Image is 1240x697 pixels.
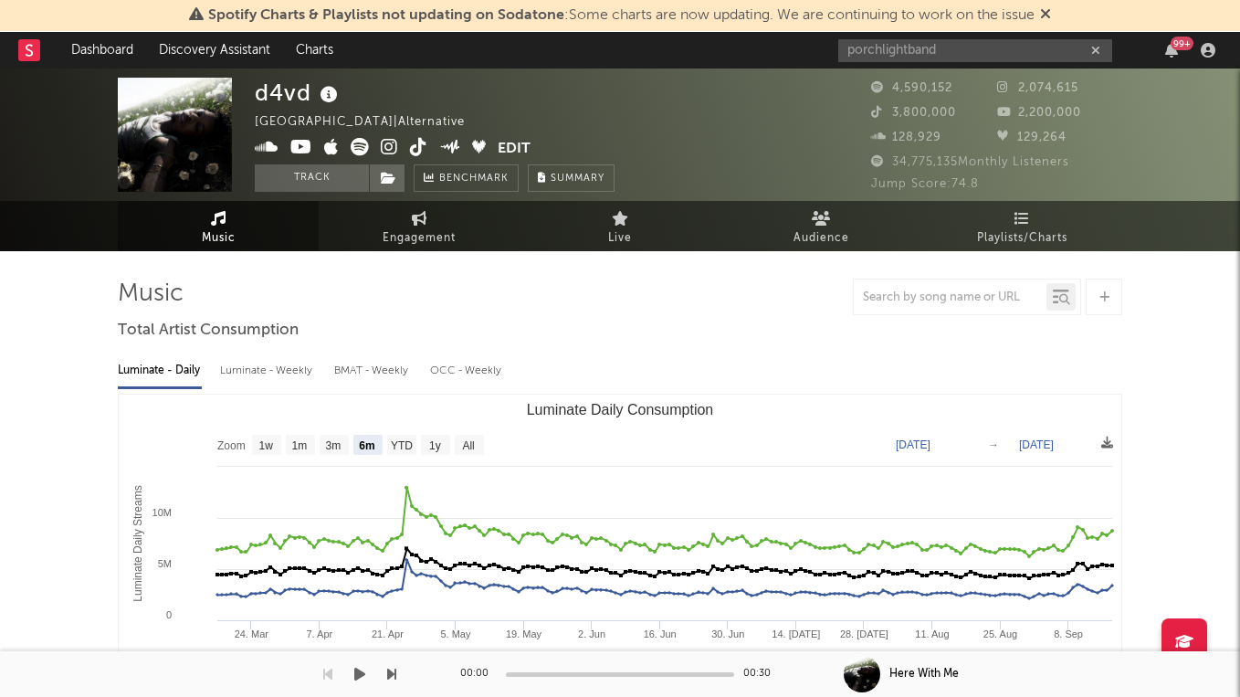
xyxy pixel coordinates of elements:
text: 7. Apr [306,628,332,639]
span: Music [202,227,236,249]
text: 25. Aug [983,628,1017,639]
text: → [988,438,999,451]
text: [DATE] [896,438,930,451]
text: Zoom [217,439,246,452]
a: Music [118,201,319,251]
text: All [462,439,474,452]
text: 5. May [440,628,471,639]
span: Engagement [383,227,456,249]
text: 19. May [506,628,542,639]
text: 5M [158,558,172,569]
a: Charts [283,32,346,69]
div: Luminate - Weekly [220,355,316,386]
input: Search for artists [838,39,1112,62]
text: 10M [152,507,172,518]
div: 99 + [1171,37,1193,50]
button: 99+ [1165,43,1178,58]
span: 2,074,615 [997,82,1078,94]
div: 00:00 [460,663,497,685]
div: OCC - Weekly [430,355,503,386]
text: 24. Mar [235,628,269,639]
button: Summary [528,164,615,192]
span: Dismiss [1040,8,1051,23]
div: d4vd [255,78,342,108]
text: 11. Aug [915,628,949,639]
span: 2,200,000 [997,107,1081,119]
span: Summary [551,174,604,184]
text: 0 [166,609,172,620]
span: 4,590,152 [871,82,952,94]
button: Track [255,164,369,192]
text: 21. Apr [372,628,404,639]
text: 8. Sep [1054,628,1083,639]
div: Here With Me [889,666,959,682]
span: Live [608,227,632,249]
text: 1y [429,439,441,452]
a: Benchmark [414,164,519,192]
text: 6m [359,439,374,452]
span: Benchmark [439,168,509,190]
span: 128,929 [871,132,941,143]
text: 1w [259,439,274,452]
a: Engagement [319,201,520,251]
div: Luminate - Daily [118,355,202,386]
a: Audience [720,201,921,251]
span: Total Artist Consumption [118,320,299,342]
text: 2. Jun [578,628,605,639]
a: Discovery Assistant [146,32,283,69]
span: : Some charts are now updating. We are continuing to work on the issue [208,8,1035,23]
span: 129,264 [997,132,1067,143]
text: 1m [292,439,308,452]
text: 16. Jun [644,628,677,639]
span: Jump Score: 74.8 [871,178,979,190]
text: 30. Jun [711,628,744,639]
span: 3,800,000 [871,107,956,119]
div: BMAT - Weekly [334,355,412,386]
text: [DATE] [1019,438,1054,451]
text: 14. [DATE] [772,628,820,639]
span: Playlists/Charts [977,227,1067,249]
span: Audience [793,227,849,249]
a: Playlists/Charts [921,201,1122,251]
div: [GEOGRAPHIC_DATA] | Alternative [255,111,486,133]
text: YTD [391,439,413,452]
text: Luminate Daily Streams [131,485,144,601]
input: Search by song name or URL [854,290,1046,305]
span: Spotify Charts & Playlists not updating on Sodatone [208,8,564,23]
text: 3m [326,439,342,452]
text: Luminate Daily Consumption [527,402,714,417]
text: 28. [DATE] [840,628,888,639]
span: 34,775,135 Monthly Listeners [871,156,1069,168]
div: 00:30 [743,663,780,685]
a: Live [520,201,720,251]
button: Edit [498,138,531,161]
a: Dashboard [58,32,146,69]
